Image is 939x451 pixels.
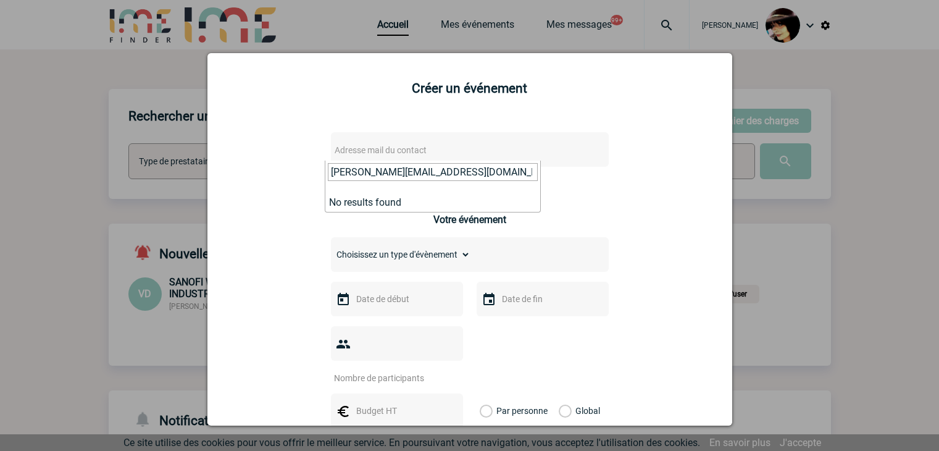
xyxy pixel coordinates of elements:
[353,403,438,419] input: Budget HT
[335,145,427,155] span: Adresse mail du contact
[559,394,567,428] label: Global
[480,394,493,428] label: Par personne
[353,291,438,307] input: Date de début
[433,214,506,225] h3: Votre événement
[325,193,540,212] li: No results found
[499,291,584,307] input: Date de fin
[223,81,717,96] h2: Créer un événement
[331,370,447,386] input: Nombre de participants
